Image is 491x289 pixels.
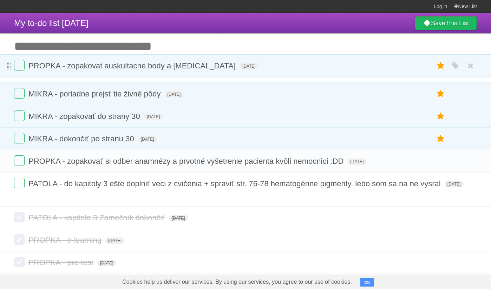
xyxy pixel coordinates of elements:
[360,278,374,287] button: OK
[14,110,25,121] label: Done
[28,112,142,121] span: MIKRA - zopakovať do strany 30
[434,88,447,100] label: Star task
[434,110,447,122] label: Star task
[28,89,162,98] span: MIKRA - poriadne prejsť tie živné pôdy
[445,20,469,27] b: This List
[14,18,89,28] span: My to-do list [DATE]
[97,260,116,266] span: [DATE]
[14,60,25,70] label: Done
[14,88,25,99] label: Done
[348,159,367,165] span: [DATE]
[14,234,25,245] label: Done
[14,133,25,143] label: Done
[144,114,163,120] span: [DATE]
[434,133,447,144] label: Star task
[138,136,157,142] span: [DATE]
[28,213,167,222] span: PATOLA - kapitola 3 Zámečník dokončiť
[28,179,443,188] span: PATOLA - do kapitoly 3 ešte doplniť veci z cvičenia + spraviť str. 76-78 hematogénne pigmenty, le...
[415,16,477,30] a: SaveThis List
[28,236,103,244] span: PROPKA - e-learning
[28,134,136,143] span: MIKRA - dokončiť po stranu 30
[14,155,25,166] label: Done
[445,181,464,187] span: [DATE]
[434,60,447,72] label: Star task
[165,91,184,98] span: [DATE]
[169,215,188,221] span: [DATE]
[28,61,237,70] span: PROPKA - zopakovat auskultacne body a [MEDICAL_DATA]
[14,212,25,222] label: Done
[28,258,95,267] span: PROPKA - pre-test
[14,178,25,188] label: Done
[105,237,124,244] span: [DATE]
[28,157,345,166] span: PROPKA - zopakovať si odber anamnézy a prvotné vyšetrenie pacienta kvôli nemocnici :DD
[14,257,25,267] label: Done
[115,275,359,289] span: Cookies help us deliver our services. By using our services, you agree to our use of cookies.
[240,63,258,69] span: [DATE]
